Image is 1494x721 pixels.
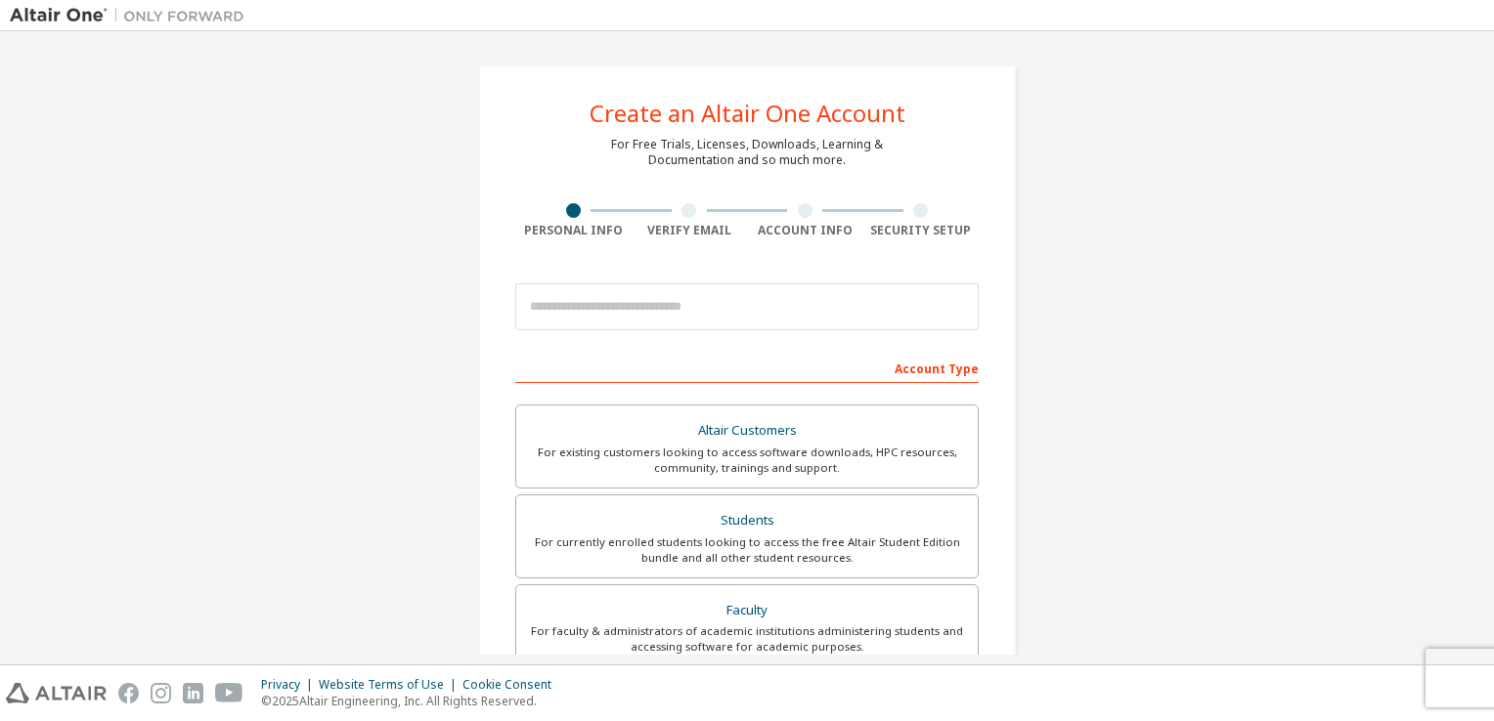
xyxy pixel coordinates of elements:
div: For currently enrolled students looking to access the free Altair Student Edition bundle and all ... [528,534,966,566]
div: For existing customers looking to access software downloads, HPC resources, community, trainings ... [528,445,966,476]
div: Account Type [515,352,979,383]
div: Security Setup [863,223,980,238]
img: facebook.svg [118,683,139,703]
div: Account Info [747,223,863,238]
div: Privacy [261,677,319,693]
div: Altair Customers [528,417,966,445]
div: For Free Trials, Licenses, Downloads, Learning & Documentation and so much more. [611,137,883,168]
img: linkedin.svg [183,683,203,703]
div: Verify Email [632,223,748,238]
div: Website Terms of Use [319,677,462,693]
div: For faculty & administrators of academic institutions administering students and accessing softwa... [528,623,966,655]
div: Cookie Consent [462,677,563,693]
div: Create an Altair One Account [590,102,905,125]
div: Personal Info [515,223,632,238]
img: youtube.svg [215,683,243,703]
p: © 2025 Altair Engineering, Inc. All Rights Reserved. [261,693,563,709]
img: instagram.svg [151,683,171,703]
div: Students [528,507,966,534]
img: Altair One [10,6,254,25]
img: altair_logo.svg [6,683,107,703]
div: Faculty [528,597,966,624]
